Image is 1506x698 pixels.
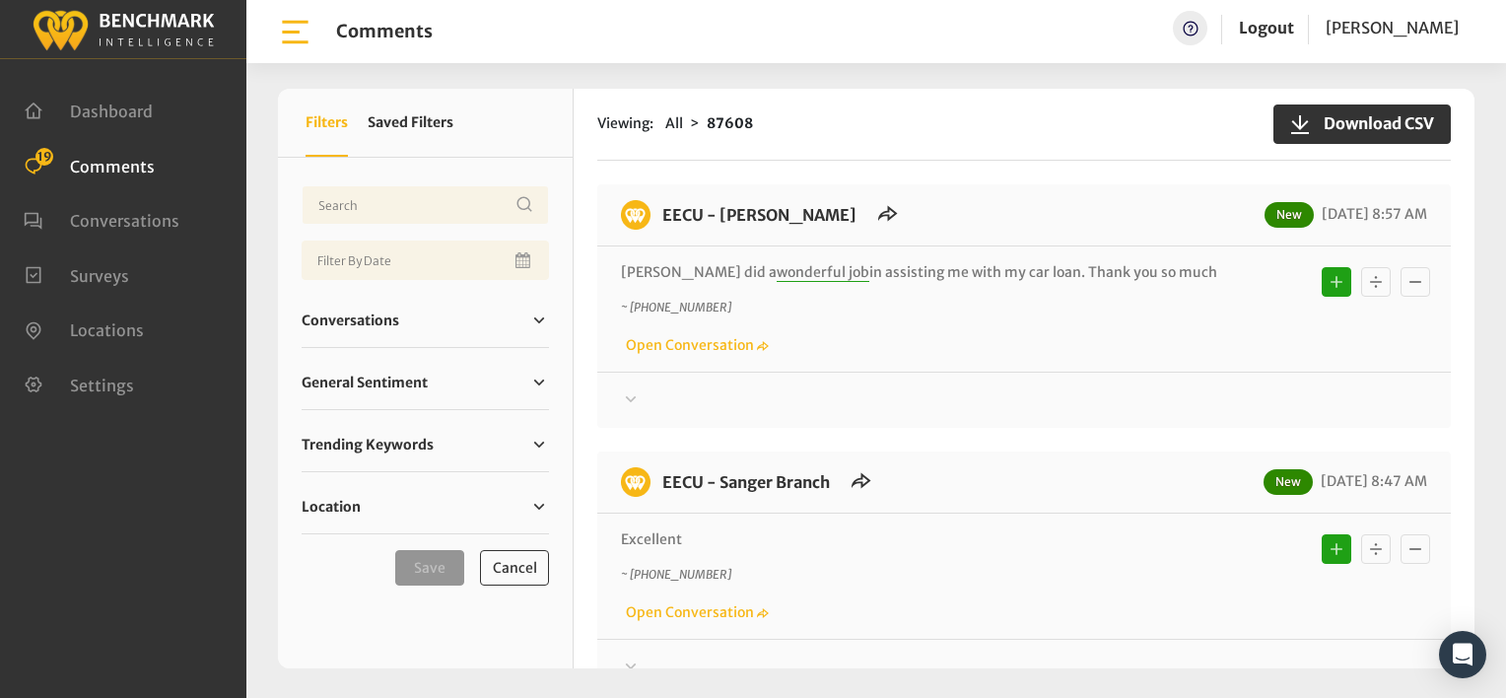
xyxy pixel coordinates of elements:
[665,114,683,132] span: All
[1317,529,1435,569] div: Basic example
[1265,202,1314,228] span: New
[662,205,856,225] a: EECU - [PERSON_NAME]
[512,241,537,280] button: Open Calendar
[35,148,53,166] span: 19
[777,263,869,282] span: wonderful job
[1317,262,1435,302] div: Basic example
[1317,205,1427,223] span: [DATE] 8:57 AM
[24,100,153,119] a: Dashboard
[24,209,179,229] a: Conversations
[368,89,453,157] button: Saved Filters
[70,211,179,231] span: Conversations
[650,467,842,497] h6: EECU - Sanger Branch
[621,567,731,582] i: ~ [PHONE_NUMBER]
[24,374,134,393] a: Settings
[650,200,868,230] h6: EECU - Demaree Branch
[621,529,1226,550] p: Excellent
[32,5,215,53] img: benchmark
[302,430,549,459] a: Trending Keywords
[70,375,134,394] span: Settings
[480,550,549,586] button: Cancel
[24,155,155,174] a: Comments 19
[70,320,144,340] span: Locations
[1273,105,1451,144] button: Download CSV
[597,113,653,134] span: Viewing:
[302,435,434,455] span: Trending Keywords
[70,102,153,121] span: Dashboard
[302,373,428,393] span: General Sentiment
[1316,472,1427,490] span: [DATE] 8:47 AM
[1239,11,1294,45] a: Logout
[1264,469,1313,495] span: New
[707,114,753,132] strong: 87608
[302,241,549,280] input: Date range input field
[70,265,129,285] span: Surveys
[621,467,650,497] img: benchmark
[302,185,549,225] input: Username
[302,497,361,518] span: Location
[302,492,549,522] a: Location
[662,472,830,492] a: EECU - Sanger Branch
[1312,111,1434,135] span: Download CSV
[621,200,650,230] img: benchmark
[1439,631,1486,678] div: Open Intercom Messenger
[70,156,155,175] span: Comments
[24,264,129,284] a: Surveys
[621,262,1226,283] p: [PERSON_NAME] did a in assisting me with my car loan. Thank you so much
[302,368,549,397] a: General Sentiment
[302,311,399,331] span: Conversations
[1239,18,1294,37] a: Logout
[336,21,433,42] h1: Comments
[24,318,144,338] a: Locations
[621,603,769,621] a: Open Conversation
[1326,18,1459,37] span: [PERSON_NAME]
[278,15,312,49] img: bar
[1326,11,1459,45] a: [PERSON_NAME]
[306,89,348,157] button: Filters
[302,306,549,335] a: Conversations
[621,336,769,354] a: Open Conversation
[621,300,731,314] i: ~ [PHONE_NUMBER]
